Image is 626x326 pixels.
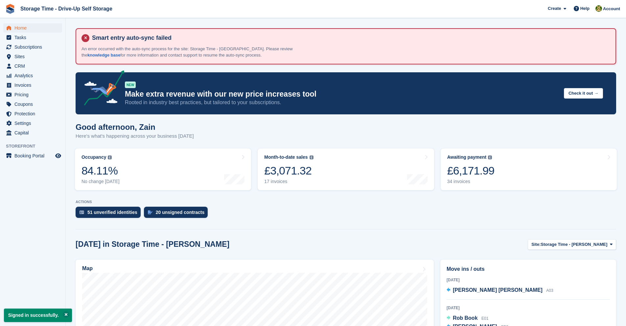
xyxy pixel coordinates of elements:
h2: Map [82,266,93,271]
div: No change [DATE] [81,179,120,184]
div: NEW [125,81,136,88]
span: Settings [14,119,54,128]
div: 34 invoices [447,179,495,184]
span: Capital [14,128,54,137]
span: Analytics [14,71,54,80]
p: Make extra revenue with our new price increases tool [125,89,559,99]
div: £6,171.99 [447,164,495,177]
span: A03 [546,288,553,293]
p: ACTIONS [76,200,616,204]
img: icon-info-grey-7440780725fd019a000dd9b08b2336e03edf1995a4989e88bcd33f0948082b44.svg [108,155,112,159]
div: £3,071.32 [264,164,313,177]
div: Awaiting payment [447,154,487,160]
a: menu [3,90,62,99]
img: icon-info-grey-7440780725fd019a000dd9b08b2336e03edf1995a4989e88bcd33f0948082b44.svg [488,155,492,159]
div: [DATE] [447,305,610,311]
span: Site: [531,241,541,248]
p: Rooted in industry best practices, but tailored to your subscriptions. [125,99,559,106]
span: Protection [14,109,54,118]
a: menu [3,33,62,42]
a: knowledge base [87,53,120,58]
img: verify_identity-adf6edd0f0f0b5bbfe63781bf79b02c33cf7c696d77639b501bdc392416b5a36.svg [80,210,84,214]
p: Here's what's happening across your business [DATE] [76,132,194,140]
p: Signed in successfully. [4,309,72,322]
a: menu [3,128,62,137]
img: icon-info-grey-7440780725fd019a000dd9b08b2336e03edf1995a4989e88bcd33f0948082b44.svg [310,155,313,159]
span: Home [14,23,54,33]
a: Occupancy 84.11% No change [DATE] [75,149,251,190]
span: Subscriptions [14,42,54,52]
img: contract_signature_icon-13c848040528278c33f63329250d36e43548de30e8caae1d1a13099fd9432cc5.svg [148,210,152,214]
div: [DATE] [447,277,610,283]
span: Create [548,5,561,12]
a: Month-to-date sales £3,071.32 17 invoices [258,149,434,190]
span: Pricing [14,90,54,99]
a: menu [3,119,62,128]
div: 17 invoices [264,179,313,184]
a: menu [3,71,62,80]
span: Booking Portal [14,151,54,160]
span: Invoices [14,81,54,90]
div: 84.11% [81,164,120,177]
a: Storage Time - Drive-Up Self Storage [18,3,115,14]
span: Storefront [6,143,65,150]
h2: [DATE] in Storage Time - [PERSON_NAME] [76,240,229,249]
div: 51 unverified identities [87,210,137,215]
a: Preview store [54,152,62,160]
a: menu [3,151,62,160]
a: menu [3,81,62,90]
h4: Smart entry auto-sync failed [89,34,610,42]
span: Storage Time - [PERSON_NAME] [541,241,608,248]
span: [PERSON_NAME] [PERSON_NAME] [453,287,543,293]
a: 51 unverified identities [76,207,144,221]
div: Occupancy [81,154,106,160]
img: price-adjustments-announcement-icon-8257ccfd72463d97f412b2fc003d46551f7dbcb40ab6d574587a9cd5c0d94... [79,70,125,108]
a: menu [3,52,62,61]
p: An error occurred with the auto-sync process for the site: Storage Time - [GEOGRAPHIC_DATA]. Plea... [81,46,312,58]
a: Rob Book E01 [447,314,488,323]
a: 20 unsigned contracts [144,207,211,221]
span: E01 [481,316,488,321]
span: Sites [14,52,54,61]
span: Rob Book [453,315,478,321]
a: menu [3,42,62,52]
h1: Good afternoon, Zain [76,123,194,131]
img: stora-icon-8386f47178a22dfd0bd8f6a31ec36ba5ce8667c1dd55bd0f319d3a0aa187defe.svg [5,4,15,14]
a: menu [3,23,62,33]
a: menu [3,61,62,71]
a: menu [3,109,62,118]
span: Account [603,6,620,12]
h2: Move ins / outs [447,265,610,273]
div: 20 unsigned contracts [156,210,205,215]
span: Help [580,5,590,12]
a: [PERSON_NAME] [PERSON_NAME] A03 [447,286,553,295]
a: menu [3,100,62,109]
button: Check it out → [564,88,603,99]
button: Site: Storage Time - [PERSON_NAME] [528,239,616,250]
span: CRM [14,61,54,71]
div: Month-to-date sales [264,154,308,160]
a: Awaiting payment £6,171.99 34 invoices [441,149,617,190]
span: Tasks [14,33,54,42]
span: Coupons [14,100,54,109]
img: Zain Sarwar [595,5,602,12]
